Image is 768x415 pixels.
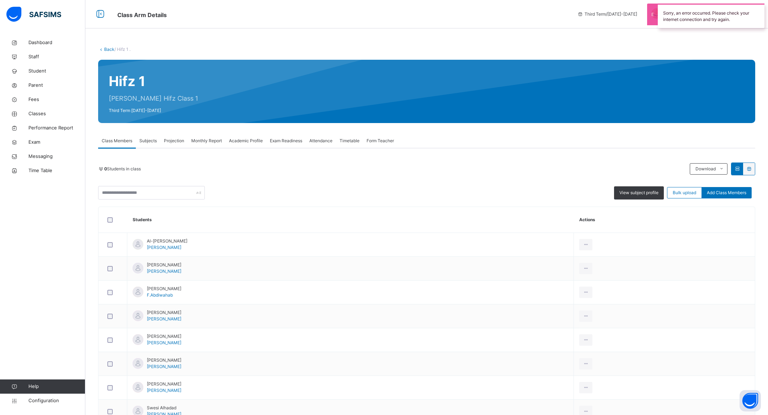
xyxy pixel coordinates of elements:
span: Bulk upload [673,190,696,196]
span: Performance Report [28,124,85,132]
img: safsims [6,7,61,22]
span: [PERSON_NAME] [147,309,181,316]
span: Subjects [139,138,157,144]
span: Monthly Report [191,138,222,144]
span: Exam Readiness [270,138,302,144]
span: [PERSON_NAME] [147,245,181,250]
span: Exam [28,139,85,146]
th: Students [127,207,574,233]
a: Back [104,47,114,52]
span: Students in class [104,166,141,172]
th: Actions [574,207,755,233]
span: [PERSON_NAME] [147,340,181,345]
div: MOHAMEDMOHAMED [644,8,751,21]
span: Form Teacher [367,138,394,144]
span: [PERSON_NAME] [147,268,181,274]
span: Fees [28,96,85,103]
span: [PERSON_NAME] [147,316,181,321]
b: 0 [104,166,107,171]
span: Parent [28,82,85,89]
span: Academic Profile [229,138,263,144]
div: Sorry, an error occurred. Please check your internet connection and try again. [658,4,764,28]
span: [PERSON_NAME] [147,286,181,292]
span: Class Arm Details [117,11,167,18]
span: [PERSON_NAME] [147,357,181,363]
span: session/term information [577,11,637,17]
span: Dashboard [28,39,85,46]
span: Projection [164,138,184,144]
span: View subject profile [619,190,658,196]
span: Swesi Alhadad [147,405,181,411]
span: Help [28,383,85,390]
span: F.Abdiwahab [147,292,173,298]
span: Al-[PERSON_NAME] [147,238,187,244]
span: Download [695,166,716,172]
span: [PERSON_NAME] [147,388,181,393]
span: Student [28,68,85,75]
span: [PERSON_NAME] [147,333,181,340]
span: Timetable [340,138,359,144]
span: Attendance [309,138,332,144]
span: [PERSON_NAME] [147,364,181,369]
span: Configuration [28,397,85,404]
button: Open asap [740,390,761,411]
span: Class Members [102,138,132,144]
span: [PERSON_NAME] [147,262,181,268]
span: Time Table [28,167,85,174]
span: Messaging [28,153,85,160]
span: Classes [28,110,85,117]
span: [PERSON_NAME] [147,381,181,387]
span: Staff [28,53,85,60]
span: / Hifz 1 . [114,47,130,52]
span: Add Class Members [707,190,746,196]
